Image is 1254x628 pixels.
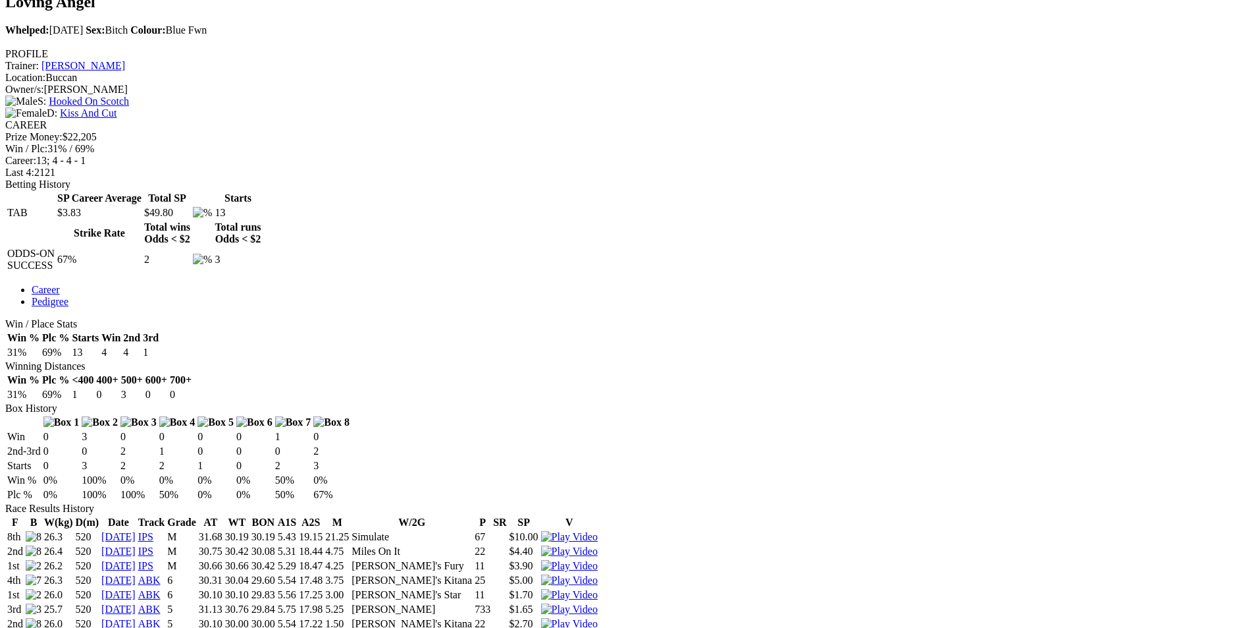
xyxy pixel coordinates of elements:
[43,445,80,458] td: 0
[224,545,249,558] td: 30.42
[5,318,1249,330] div: Win / Place Stats
[277,530,297,544] td: 5.43
[5,131,63,142] span: Prize Money:
[224,603,249,616] td: 30.76
[96,374,119,387] th: 400+
[120,488,157,501] td: 100%
[7,331,40,345] th: Win %
[145,374,168,387] th: 600+
[541,604,598,615] a: View replay
[159,416,196,428] img: Box 4
[101,589,136,600] a: [DATE]
[75,530,100,544] td: 520
[197,459,234,472] td: 1
[144,206,191,219] td: $49.80
[120,445,157,458] td: 2
[71,346,99,359] td: 13
[5,360,1249,372] div: Winning Distances
[167,545,197,558] td: M
[5,167,34,178] span: Last 4:
[214,247,261,272] td: 3
[26,560,41,572] img: 2
[26,546,41,557] img: 8
[101,575,136,586] a: [DATE]
[120,416,157,428] img: Box 3
[7,206,55,219] td: TAB
[144,247,191,272] td: 2
[43,488,80,501] td: 0%
[224,530,249,544] td: 30.19
[41,60,125,71] a: [PERSON_NAME]
[325,545,350,558] td: 4.75
[159,459,196,472] td: 2
[214,221,261,246] th: Total runs Odds < $2
[509,559,539,573] td: $3.90
[81,459,118,472] td: 3
[130,24,165,36] b: Colour:
[145,388,168,401] td: 0
[198,516,223,529] th: AT
[251,574,276,587] td: 29.60
[43,588,74,602] td: 26.0
[32,296,68,307] a: Pedigree
[5,107,57,119] span: D:
[138,531,153,542] a: IPS
[198,545,223,558] td: 30.75
[120,474,157,487] td: 0%
[5,96,46,107] span: S:
[298,530,323,544] td: 19.15
[159,445,196,458] td: 1
[81,488,118,501] td: 100%
[236,430,273,443] td: 0
[7,588,24,602] td: 1st
[214,206,261,219] td: 13
[298,516,323,529] th: A2S
[169,374,192,387] th: 700+
[167,559,197,573] td: M
[81,474,118,487] td: 100%
[325,530,350,544] td: 21.25
[43,603,74,616] td: 25.7
[251,530,276,544] td: 30.19
[541,589,598,601] img: Play Video
[138,604,161,615] a: ABK
[509,574,539,587] td: $5.00
[41,388,70,401] td: 69%
[122,331,141,345] th: 2nd
[71,374,94,387] th: <400
[251,588,276,602] td: 29.83
[198,530,223,544] td: 31.68
[86,24,128,36] span: Bitch
[41,346,70,359] td: 69%
[313,488,350,501] td: 67%
[43,545,74,558] td: 26.4
[351,516,473,529] th: W/2G
[144,192,191,205] th: Total SP
[7,430,41,443] td: Win
[167,588,197,602] td: 6
[7,603,24,616] td: 3rd
[351,530,473,544] td: Simulate
[236,416,273,428] img: Box 6
[198,574,223,587] td: 30.31
[224,574,249,587] td: 30.04
[32,284,60,295] a: Career
[224,588,249,602] td: 30.10
[541,546,598,557] img: Play Video
[325,559,350,573] td: 4.25
[5,24,83,36] span: [DATE]
[120,388,144,401] td: 3
[351,603,473,616] td: [PERSON_NAME]
[120,430,157,443] td: 0
[101,560,136,571] a: [DATE]
[474,559,491,573] td: 11
[7,530,24,544] td: 8th
[26,589,41,601] img: 2
[169,388,192,401] td: 0
[5,48,1249,60] div: PROFILE
[541,589,598,600] a: View replay
[167,574,197,587] td: 6
[351,545,473,558] td: Miles On It
[57,221,142,246] th: Strike Rate
[7,374,40,387] th: Win %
